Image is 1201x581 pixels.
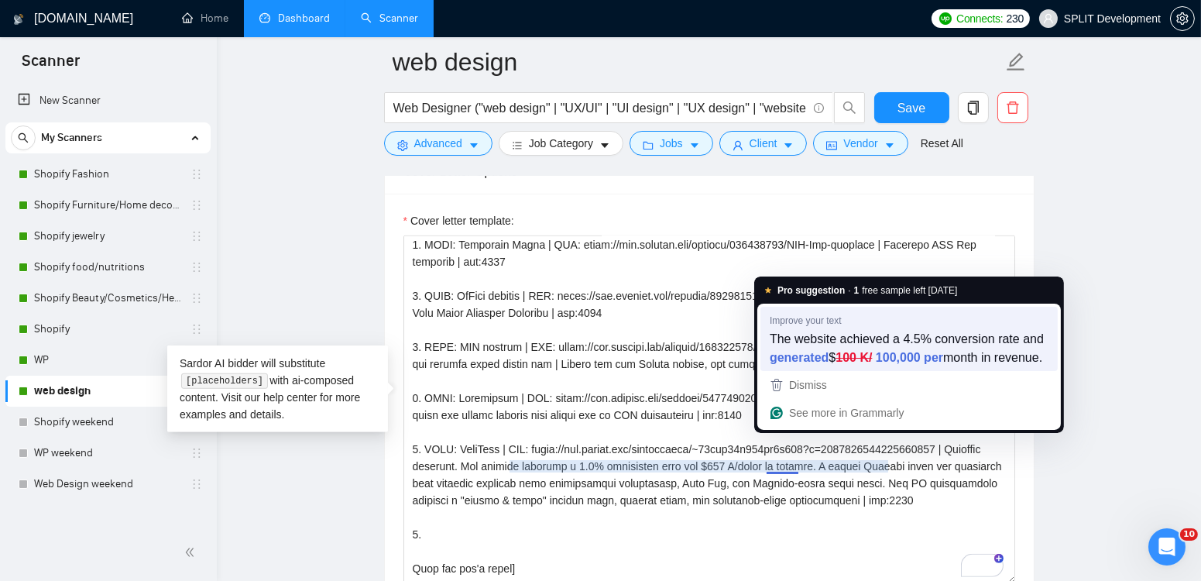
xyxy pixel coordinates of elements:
button: userClientcaret-down [719,131,808,156]
a: searchScanner [361,12,418,25]
span: holder [190,168,203,180]
a: Shopify Furniture/Home decore [34,190,181,221]
span: user [733,139,743,151]
img: logo [13,7,24,32]
span: caret-down [689,139,700,151]
span: setting [397,139,408,151]
a: web design [34,376,181,407]
span: My Scanners [41,122,102,153]
input: Scanner name... [393,43,1003,81]
a: WP [34,345,181,376]
span: holder [190,478,203,490]
a: Shopify Fashion [34,159,181,190]
span: holder [190,447,203,459]
span: bars [512,139,523,151]
a: help center [263,391,317,404]
a: Shopify weekend [34,407,181,438]
span: caret-down [783,139,794,151]
span: caret-down [468,139,479,151]
span: caret-down [599,139,610,151]
span: Job Category [529,135,593,152]
span: holder [190,323,203,335]
button: idcardVendorcaret-down [813,131,908,156]
img: upwork-logo.png [939,12,952,25]
a: Reset All [921,135,963,152]
span: Advanced [414,135,462,152]
button: barsJob Categorycaret-down [499,131,623,156]
span: folder [643,139,654,151]
span: 230 [1007,10,1024,27]
span: Connects: [956,10,1003,27]
a: Shopify [34,314,181,345]
button: folderJobscaret-down [630,131,713,156]
span: holder [190,261,203,273]
span: copy [959,101,988,115]
span: holder [190,199,203,211]
span: search [835,101,864,115]
span: user [1043,13,1054,24]
a: Shopify food/nutritions [34,252,181,283]
span: edit [1006,52,1026,72]
a: homeHome [182,12,228,25]
span: delete [998,101,1028,115]
span: Scanner [9,50,92,82]
a: WP weekend [34,438,181,469]
label: Cover letter template: [403,212,514,229]
button: search [11,125,36,150]
span: Save [897,98,925,118]
button: search [834,92,865,123]
a: Web Design weekend [34,469,181,500]
div: Sardor AI bidder will substitute with ai-composed content. Visit our for more examples and details. [167,346,388,433]
a: dashboardDashboard [259,12,330,25]
iframe: Intercom live chat [1148,528,1186,566]
a: setting [1170,12,1195,25]
button: setting [1170,6,1195,31]
span: idcard [826,139,837,151]
span: Jobs [660,135,683,152]
button: Save [874,92,949,123]
span: double-left [184,545,200,560]
button: copy [958,92,989,123]
code: [placeholders] [181,373,267,389]
li: New Scanner [5,85,211,116]
span: setting [1171,12,1194,25]
input: Search Freelance Jobs... [393,98,807,118]
a: Shopify Beauty/Cosmetics/Health [34,283,181,314]
a: New Scanner [18,85,198,116]
button: delete [997,92,1028,123]
button: settingAdvancedcaret-down [384,131,492,156]
span: holder [190,230,203,242]
a: Shopify jewelry [34,221,181,252]
span: Client [750,135,777,152]
span: Vendor [843,135,877,152]
span: info-circle [814,103,824,113]
span: caret-down [884,139,895,151]
li: My Scanners [5,122,211,500]
span: holder [190,292,203,304]
span: search [12,132,35,143]
span: 10 [1180,528,1198,541]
